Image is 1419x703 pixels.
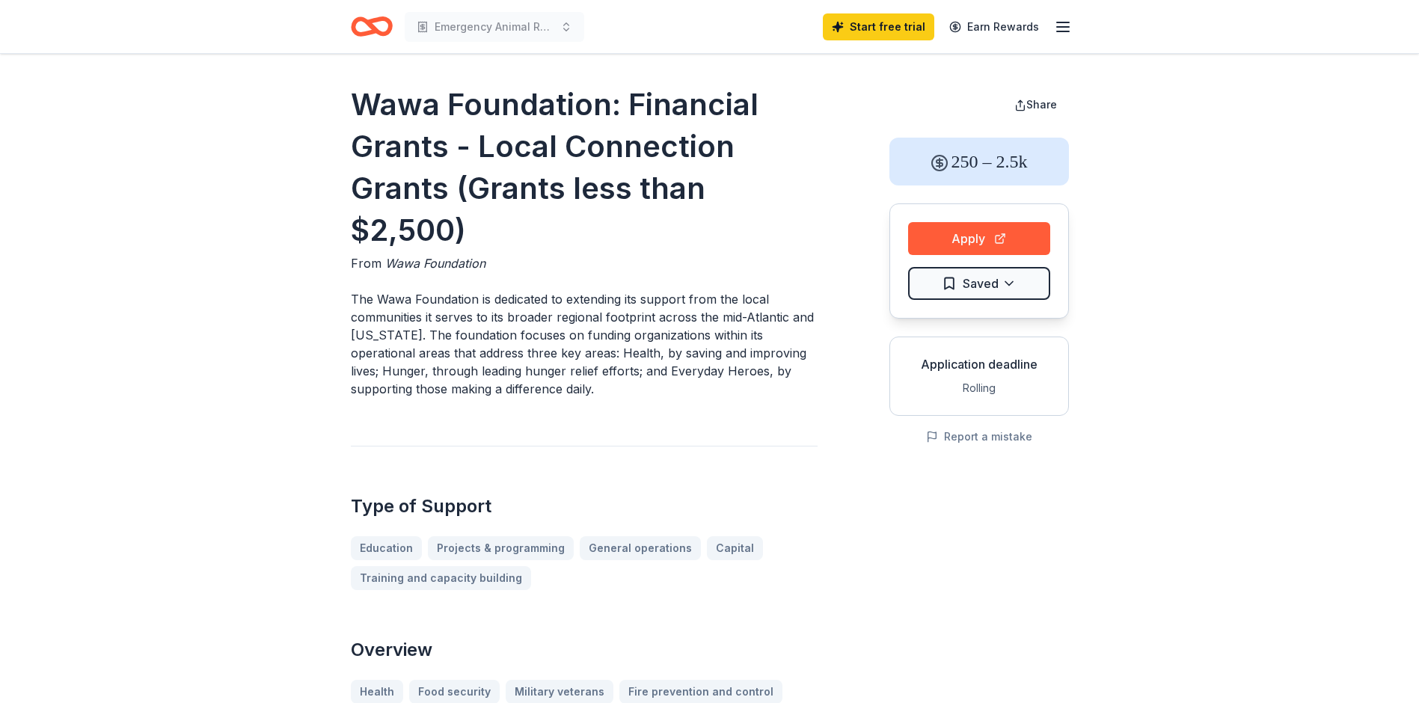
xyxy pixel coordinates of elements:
[385,256,485,271] span: Wawa Foundation
[889,138,1069,185] div: 250 – 2.5k
[908,222,1050,255] button: Apply
[428,536,574,560] a: Projects & programming
[902,355,1056,373] div: Application deadline
[707,536,763,560] a: Capital
[351,566,531,590] a: Training and capacity building
[1026,98,1057,111] span: Share
[351,84,818,251] h1: Wawa Foundation: Financial Grants - Local Connection Grants (Grants less than $2,500)
[435,18,554,36] span: Emergency Animal Rescue Efforts
[823,13,934,40] a: Start free trial
[405,12,584,42] button: Emergency Animal Rescue Efforts
[926,428,1032,446] button: Report a mistake
[351,9,393,44] a: Home
[351,254,818,272] div: From
[351,494,818,518] h2: Type of Support
[963,274,999,293] span: Saved
[940,13,1048,40] a: Earn Rewards
[351,536,422,560] a: Education
[902,379,1056,397] div: Rolling
[908,267,1050,300] button: Saved
[351,638,818,662] h2: Overview
[580,536,701,560] a: General operations
[1002,90,1069,120] button: Share
[351,290,818,398] p: The Wawa Foundation is dedicated to extending its support from the local communities it serves to...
